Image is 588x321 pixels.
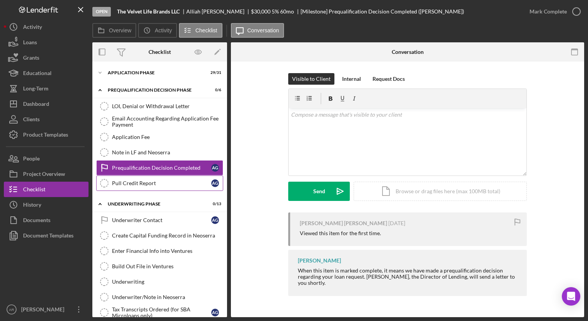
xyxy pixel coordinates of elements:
div: Tax Transcripts Ordered (for SBA Microloans only) [112,306,211,319]
a: Enter Financial Info into Ventures [96,243,223,259]
div: Send [313,182,325,201]
div: 5 % [272,8,279,15]
div: [Milestone] Prequalification Decision Completed ([PERSON_NAME]) [301,8,464,15]
button: Document Templates [4,228,89,243]
div: Underwriter/Note in Neoserra [112,294,223,300]
div: Mark Complete [530,4,567,19]
div: Underwriting [112,279,223,285]
button: Dashboard [4,96,89,112]
button: Overview [92,23,136,38]
label: Checklist [195,27,217,33]
button: Internal [338,73,365,85]
div: Checklist [23,182,45,199]
div: Loans [23,35,37,52]
div: [PERSON_NAME] [298,257,341,264]
div: 0 / 6 [207,88,221,92]
div: Build Out File in Ventures [112,263,223,269]
div: LOI, Denial or Withdrawal Letter [112,103,223,109]
div: 29 / 31 [207,70,221,75]
div: Clients [23,112,40,129]
button: Long-Term [4,81,89,96]
div: Grants [23,50,39,67]
button: Educational [4,65,89,81]
button: Activity [138,23,177,38]
b: The Velvet Life Brands LLC [117,8,180,15]
div: Educational [23,65,52,83]
div: Long-Term [23,81,48,98]
div: Product Templates [23,127,68,144]
a: Tax Transcripts Ordered (for SBA Microloans only)AG [96,305,223,320]
button: Mark Complete [522,4,584,19]
button: People [4,151,89,166]
div: Internal [342,73,361,85]
button: Checklist [179,23,222,38]
div: Application Fee [112,134,223,140]
button: Checklist [4,182,89,197]
a: Create Capital Funding Record in Neoserra [96,228,223,243]
div: History [23,197,41,214]
div: A G [211,216,219,224]
span: $30,000 [251,8,271,15]
button: Conversation [231,23,284,38]
a: LOI, Denial or Withdrawal Letter [96,99,223,114]
div: 0 / 13 [207,202,221,206]
div: Documents [23,212,50,230]
div: A G [211,309,219,316]
button: Clients [4,112,89,127]
div: Email Accounting Regarding Application Fee Payment [112,115,223,128]
div: [PERSON_NAME] [PERSON_NAME] [300,220,387,226]
div: A G [211,164,219,172]
div: Underwriting Phase [108,202,202,206]
div: Application Phase [108,70,202,75]
div: Create Capital Funding Record in Neoserra [112,232,223,239]
button: AR[PERSON_NAME] [4,302,89,317]
button: Send [288,182,350,201]
a: Project Overview [4,166,89,182]
button: History [4,197,89,212]
text: AR [9,308,14,312]
div: Prequalification Decision Phase [108,88,202,92]
button: Documents [4,212,89,228]
div: Visible to Client [292,73,331,85]
button: Grants [4,50,89,65]
label: Activity [155,27,172,33]
a: Underwriter/Note in Neoserra [96,289,223,305]
div: Prequalification Decision Completed [112,165,211,171]
div: A G [211,179,219,187]
div: Dashboard [23,96,49,114]
div: Open [92,7,111,17]
a: Underwriter ContactAG [96,212,223,228]
div: Alliah [PERSON_NAME] [186,8,251,15]
div: Pull Credit Report [112,180,211,186]
div: 60 mo [280,8,294,15]
a: Prequalification Decision CompletedAG [96,160,223,176]
button: Visible to Client [288,73,334,85]
div: Project Overview [23,166,65,184]
div: People [23,151,40,168]
a: Note in LF and Neoserra [96,145,223,160]
label: Conversation [247,27,279,33]
button: Request Docs [369,73,409,85]
a: Application Fee [96,129,223,145]
div: Viewed this item for the first time. [300,230,381,236]
div: [PERSON_NAME] [19,302,69,319]
div: When this item is marked complete, it means we have made a prequalification decision regarding yo... [298,267,519,286]
button: Loans [4,35,89,50]
button: Product Templates [4,127,89,142]
a: Underwriting [96,274,223,289]
div: Underwriter Contact [112,217,211,223]
button: Activity [4,19,89,35]
a: Email Accounting Regarding Application Fee Payment [96,114,223,129]
div: Document Templates [23,228,73,245]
